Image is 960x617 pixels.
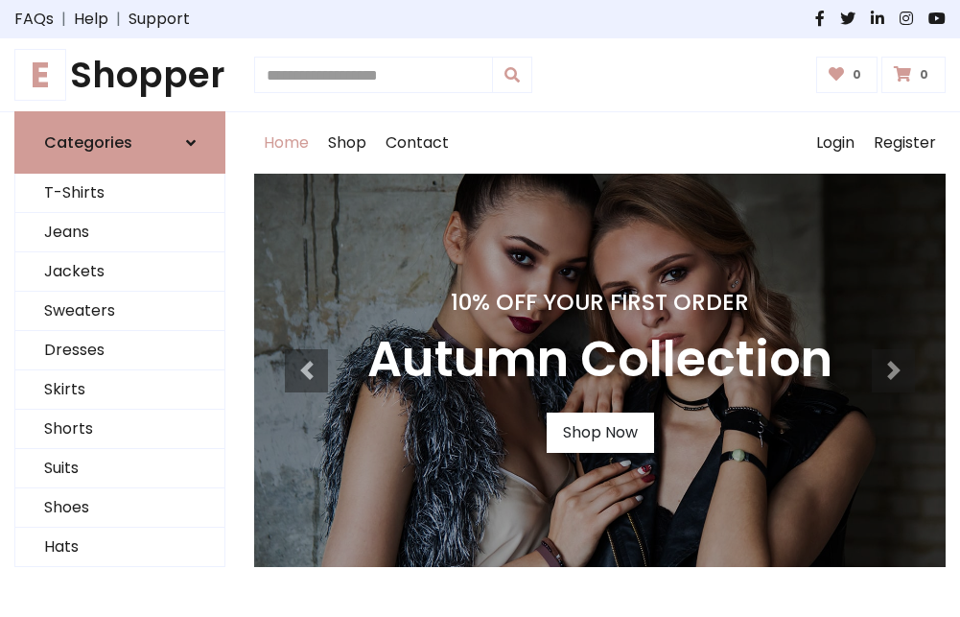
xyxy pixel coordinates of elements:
[376,112,458,174] a: Contact
[15,292,224,331] a: Sweaters
[108,8,129,31] span: |
[15,410,224,449] a: Shorts
[15,488,224,528] a: Shoes
[367,289,832,316] h4: 10% Off Your First Order
[15,528,224,567] a: Hats
[367,331,832,390] h3: Autumn Collection
[848,66,866,83] span: 0
[74,8,108,31] a: Help
[807,112,864,174] a: Login
[254,112,318,174] a: Home
[44,133,132,152] h6: Categories
[547,413,654,453] a: Shop Now
[15,370,224,410] a: Skirts
[15,331,224,370] a: Dresses
[14,8,54,31] a: FAQs
[318,112,376,174] a: Shop
[864,112,946,174] a: Register
[15,174,224,213] a: T-Shirts
[915,66,933,83] span: 0
[15,449,224,488] a: Suits
[881,57,946,93] a: 0
[15,252,224,292] a: Jackets
[14,111,225,174] a: Categories
[129,8,190,31] a: Support
[14,54,225,96] a: EShopper
[14,54,225,96] h1: Shopper
[816,57,878,93] a: 0
[14,49,66,101] span: E
[15,213,224,252] a: Jeans
[54,8,74,31] span: |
